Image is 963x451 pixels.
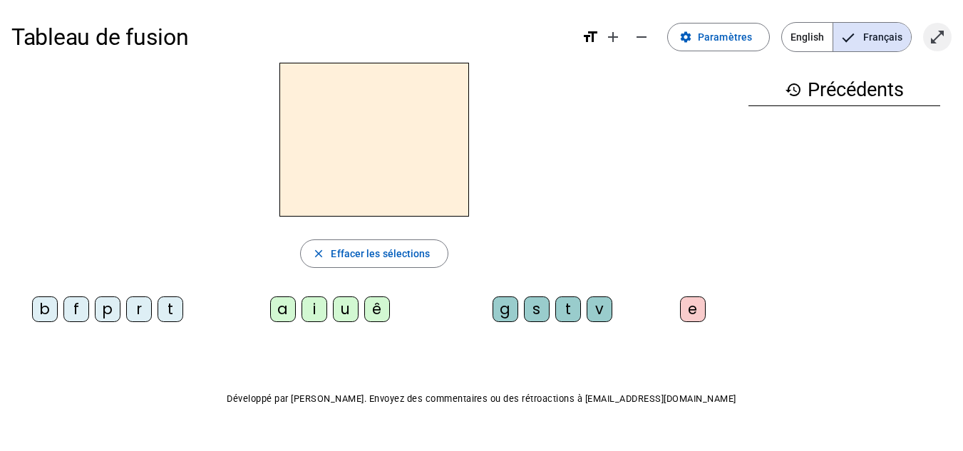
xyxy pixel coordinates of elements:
div: e [680,296,706,322]
button: Diminuer la taille de la police [627,23,656,51]
span: English [782,23,833,51]
div: v [587,296,612,322]
h1: Tableau de fusion [11,14,570,60]
mat-icon: history [785,81,802,98]
button: Augmenter la taille de la police [599,23,627,51]
button: Entrer en plein écran [923,23,952,51]
h3: Précédents [748,74,940,106]
span: Effacer les sélections [331,245,430,262]
mat-icon: open_in_full [929,28,946,46]
span: Français [833,23,911,51]
span: Paramètres [698,28,752,46]
div: f [63,296,89,322]
div: g [493,296,518,322]
div: i [302,296,327,322]
div: b [32,296,58,322]
mat-icon: add [604,28,622,46]
div: r [126,296,152,322]
div: t [555,296,581,322]
button: Effacer les sélections [300,239,448,268]
div: a [270,296,296,322]
div: u [333,296,359,322]
div: s [524,296,550,322]
button: Paramètres [667,23,770,51]
mat-icon: settings [679,31,692,43]
mat-icon: remove [633,28,650,46]
mat-button-toggle-group: Language selection [781,22,912,52]
p: Développé par [PERSON_NAME]. Envoyez des commentaires ou des rétroactions à [EMAIL_ADDRESS][DOMAI... [11,390,952,408]
div: p [95,296,120,322]
div: t [158,296,183,322]
mat-icon: close [312,247,325,260]
div: ê [364,296,390,322]
mat-icon: format_size [582,28,599,46]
